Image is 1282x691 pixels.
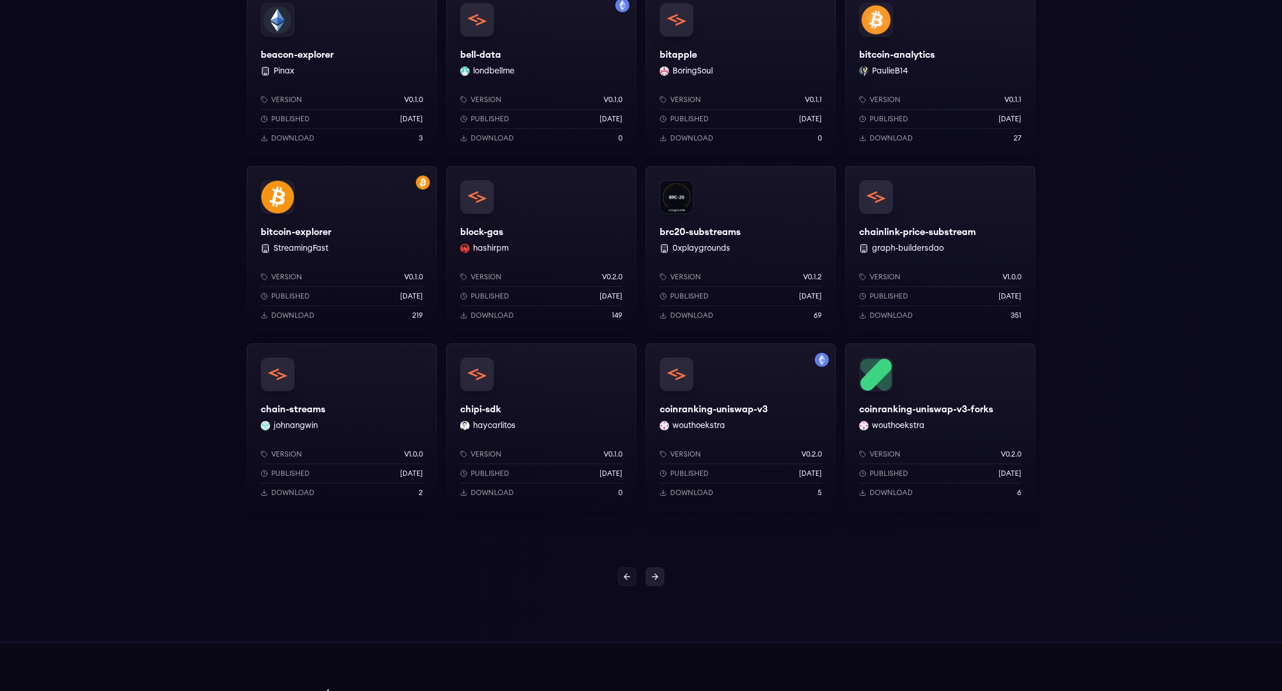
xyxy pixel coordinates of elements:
p: Download [471,134,514,143]
a: Filter by btc-mainnet networkbitcoin-explorerbitcoin-explorer StreamingFastVersionv0.1.0Published... [247,166,437,334]
p: Published [271,469,310,478]
p: Download [870,134,913,143]
p: Version [471,272,502,282]
p: v0.1.0 [604,450,622,459]
p: Download [471,488,514,497]
a: brc20-substreamsbrc20-substreams 0xplaygroundsVersionv0.1.2Published[DATE]Download69 [646,166,836,334]
p: Version [870,272,901,282]
p: Version [471,450,502,459]
p: Version [670,450,701,459]
p: [DATE] [999,469,1021,478]
img: Filter by btc-mainnet network [416,176,430,190]
p: [DATE] [400,292,423,301]
p: Published [271,114,310,124]
p: Version [471,95,502,104]
button: haycarlitos [473,420,516,432]
p: Published [471,114,509,124]
p: 2 [419,488,423,497]
p: Download [870,488,913,497]
p: Published [670,292,709,301]
button: londbellme [473,65,514,77]
p: [DATE] [400,469,423,478]
button: 0xplaygrounds [672,243,730,254]
p: Published [670,469,709,478]
p: Published [870,469,908,478]
p: Download [670,488,713,497]
p: Version [870,450,901,459]
p: 0 [618,134,622,143]
p: Version [870,95,901,104]
p: Published [870,114,908,124]
p: v0.2.0 [1001,450,1021,459]
p: [DATE] [400,114,423,124]
a: chipi-sdkchipi-sdkhaycarlitos haycarlitosVersionv0.1.0Published[DATE]Download0 [446,343,636,511]
button: wouthoekstra [872,420,924,432]
a: block-gasblock-gashashirpm hashirpmVersionv0.2.0Published[DATE]Download149 [446,166,636,334]
button: wouthoekstra [672,420,725,432]
p: v0.1.1 [805,95,822,104]
button: hashirpm [473,243,509,254]
p: Version [271,95,302,104]
p: [DATE] [799,469,822,478]
p: Version [670,95,701,104]
p: [DATE] [600,114,622,124]
button: StreamingFast [274,243,328,254]
a: coinranking-uniswap-v3-forkscoinranking-uniswap-v3-forkswouthoekstra wouthoekstraVersionv0.2.0Pub... [845,343,1035,511]
p: v0.2.0 [602,272,622,282]
p: Published [271,292,310,301]
p: [DATE] [999,292,1021,301]
p: 5 [818,488,822,497]
p: [DATE] [600,292,622,301]
p: 149 [612,311,622,320]
p: v0.1.0 [404,272,423,282]
p: v1.0.0 [1003,272,1021,282]
button: BoringSoul [672,65,713,77]
img: Filter by mainnet network [815,353,829,367]
p: v0.1.0 [604,95,622,104]
p: [DATE] [999,114,1021,124]
button: PaulieB14 [872,65,908,77]
button: Pinax [274,65,294,77]
p: [DATE] [799,292,822,301]
p: v0.2.0 [801,450,822,459]
p: [DATE] [799,114,822,124]
a: Filter by mainnet networkcoinranking-uniswap-v3coinranking-uniswap-v3wouthoekstra wouthoekstraVer... [646,343,836,511]
p: Published [471,469,509,478]
p: 3 [419,134,423,143]
p: Version [271,272,302,282]
p: 219 [412,311,423,320]
p: [DATE] [600,469,622,478]
p: Download [271,134,314,143]
p: Download [870,311,913,320]
p: Published [870,292,908,301]
p: Version [271,450,302,459]
p: Published [471,292,509,301]
p: Download [670,311,713,320]
button: johnangwin [274,420,318,432]
p: 0 [618,488,622,497]
p: Download [670,134,713,143]
p: v0.1.0 [404,95,423,104]
p: 351 [1011,311,1021,320]
button: graph-buildersdao [872,243,944,254]
p: Download [271,488,314,497]
p: Download [271,311,314,320]
p: 27 [1014,134,1021,143]
p: 69 [814,311,822,320]
a: chain-streamschain-streamsjohnangwin johnangwinVersionv1.0.0Published[DATE]Download2 [247,343,437,511]
a: chainlink-price-substreamchainlink-price-substream graph-buildersdaoVersionv1.0.0Published[DATE]D... [845,166,1035,334]
p: Download [471,311,514,320]
p: Version [670,272,701,282]
p: v1.0.0 [404,450,423,459]
p: 6 [1017,488,1021,497]
p: 0 [818,134,822,143]
p: v0.1.2 [803,272,822,282]
p: Published [670,114,709,124]
p: v0.1.1 [1004,95,1021,104]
